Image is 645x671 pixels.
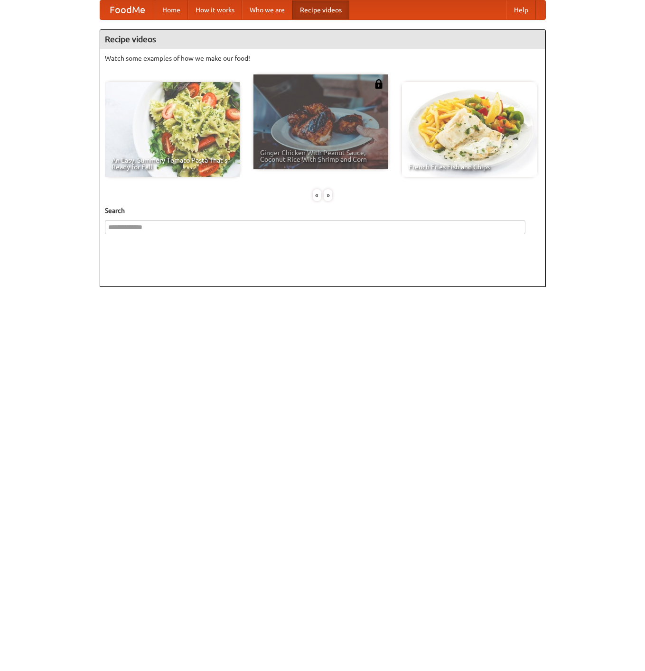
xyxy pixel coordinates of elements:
div: » [324,189,332,201]
a: Who we are [242,0,292,19]
h4: Recipe videos [100,30,545,49]
a: Home [155,0,188,19]
span: French Fries Fish and Chips [409,164,530,170]
a: An Easy, Summery Tomato Pasta That's Ready for Fall [105,82,240,177]
a: FoodMe [100,0,155,19]
img: 483408.png [374,79,383,89]
a: Help [506,0,536,19]
div: « [313,189,321,201]
h5: Search [105,206,541,215]
p: Watch some examples of how we make our food! [105,54,541,63]
a: Recipe videos [292,0,349,19]
a: French Fries Fish and Chips [402,82,537,177]
a: How it works [188,0,242,19]
span: An Easy, Summery Tomato Pasta That's Ready for Fall [112,157,233,170]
